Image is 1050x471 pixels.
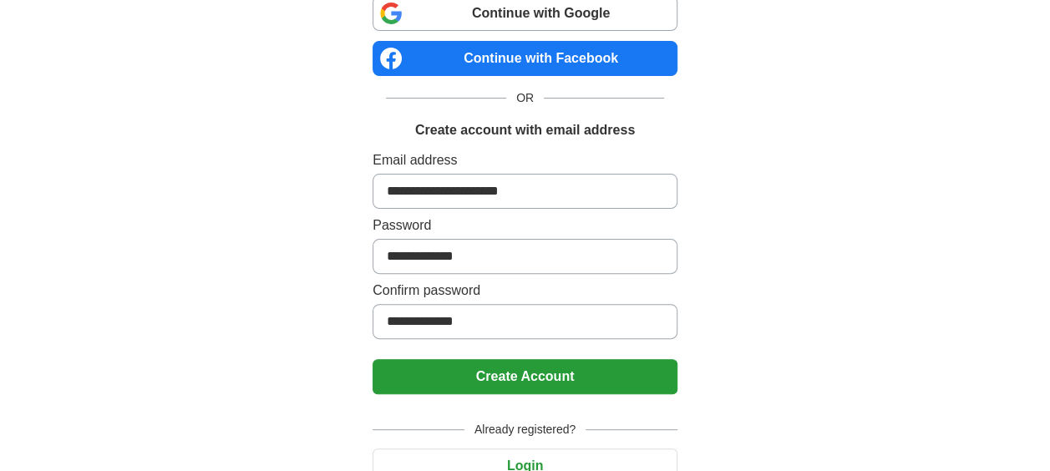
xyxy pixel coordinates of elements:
span: OR [506,89,544,107]
label: Email address [373,150,677,170]
label: Password [373,215,677,235]
label: Confirm password [373,281,677,301]
h1: Create account with email address [415,120,635,140]
button: Create Account [373,359,677,394]
a: Continue with Facebook [373,41,677,76]
span: Already registered? [464,421,586,438]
